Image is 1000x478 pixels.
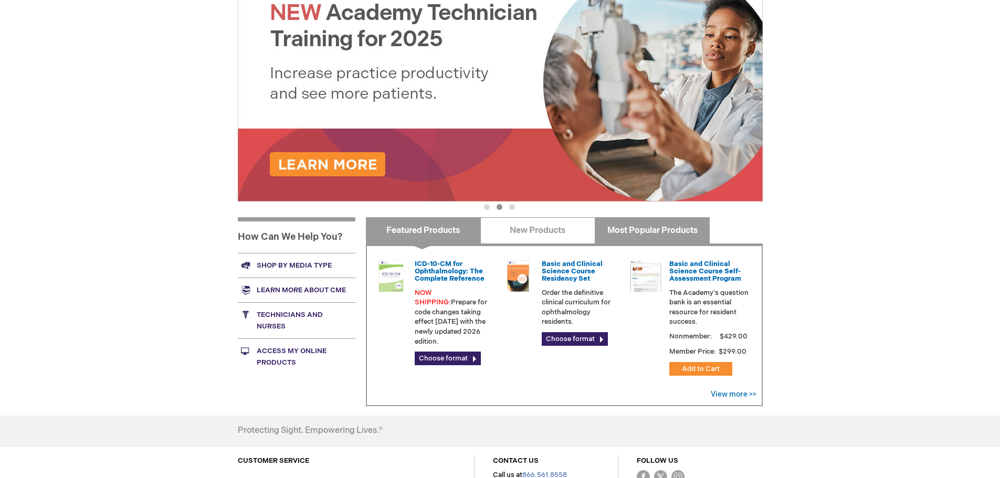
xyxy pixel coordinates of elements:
img: 0120008u_42.png [375,260,407,292]
button: 2 of 3 [497,204,502,210]
span: $299.00 [718,347,748,356]
a: ICD-10-CM for Ophthalmology: The Complete Reference [415,260,485,283]
a: CUSTOMER SERVICE [238,456,309,465]
span: $429.00 [718,332,749,341]
a: Choose format [542,332,608,346]
h1: How Can We Help You? [238,217,355,253]
strong: Nonmember: [669,330,712,343]
a: Choose format [415,352,481,365]
button: 1 of 3 [484,204,490,210]
p: The Academy's question bank is an essential resource for resident success. [669,288,749,327]
a: FOLLOW US [637,456,678,465]
img: 02850963u_47.png [502,260,534,292]
a: Most Popular Products [595,217,710,243]
a: New Products [480,217,595,243]
a: Access My Online Products [238,338,355,375]
img: bcscself_20.jpg [630,260,661,292]
a: View more >> [711,390,756,399]
a: Basic and Clinical Science Course Residency Set [542,260,603,283]
a: Technicians and nurses [238,302,355,338]
a: Featured Products [366,217,481,243]
button: 3 of 3 [509,204,515,210]
p: Order the definitive clinical curriculum for ophthalmology residents. [542,288,622,327]
strong: Member Price: [669,347,716,356]
a: Learn more about CME [238,278,355,302]
button: Add to Cart [669,362,732,376]
a: Shop by media type [238,253,355,278]
span: NOW SHIPPING: [415,289,451,307]
a: Basic and Clinical Science Course Self-Assessment Program [669,260,741,283]
span: Add to Cart [682,365,720,373]
h4: Protecting Sight. Empowering Lives.® [238,426,383,435]
p: Prepare for code changes taking effect [DATE] with the newly updated 2026 edition. [415,288,494,346]
a: CONTACT US [493,456,539,465]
